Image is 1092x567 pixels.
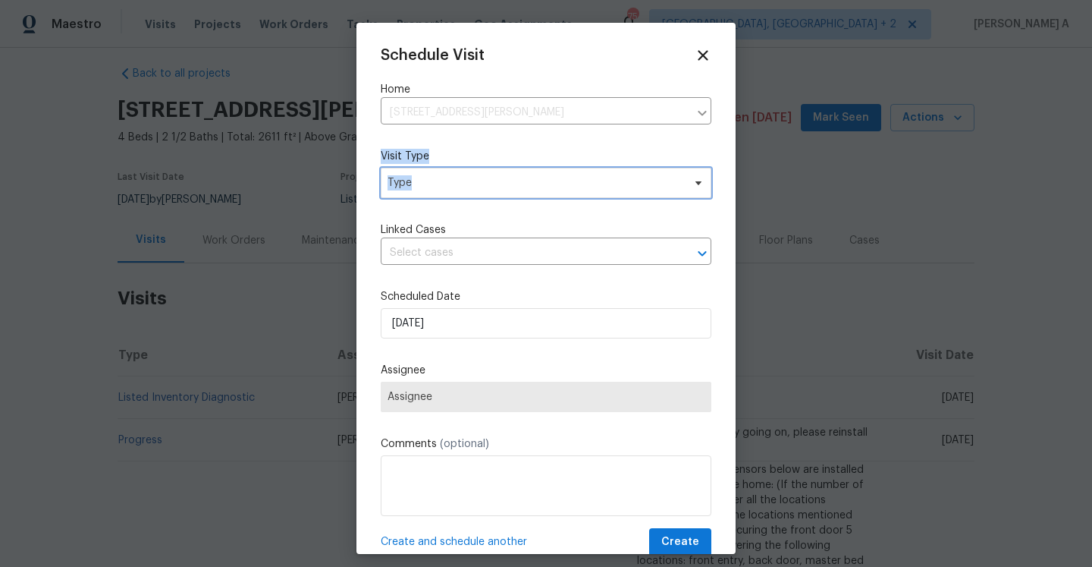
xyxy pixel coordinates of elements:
label: Visit Type [381,149,711,164]
span: Assignee [388,391,704,403]
span: Type [388,175,682,191]
span: Linked Cases [381,222,446,238]
button: Open [692,243,713,264]
label: Assignee [381,363,711,378]
input: M/D/YYYY [381,308,711,339]
span: Close [695,47,711,64]
span: Create and schedule another [381,534,527,550]
span: Schedule Visit [381,48,485,63]
button: Create [649,528,711,556]
span: (optional) [440,439,489,449]
span: Create [661,533,699,552]
input: Enter in an address [381,101,689,124]
input: Select cases [381,241,669,265]
label: Comments [381,436,711,452]
label: Home [381,82,711,97]
label: Scheduled Date [381,289,711,304]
